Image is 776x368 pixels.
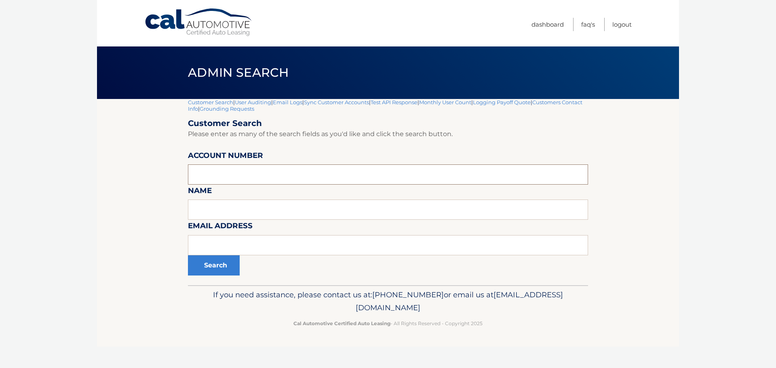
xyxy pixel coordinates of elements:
[188,65,289,80] span: Admin Search
[188,220,253,235] label: Email Address
[581,18,595,31] a: FAQ's
[188,149,263,164] label: Account Number
[144,8,253,37] a: Cal Automotive
[235,99,271,105] a: User Auditing
[419,99,471,105] a: Monthly User Count
[371,99,418,105] a: Test API Response
[200,105,254,112] a: Grounding Requests
[273,99,302,105] a: Email Logs
[188,99,582,112] a: Customers Contact Info
[188,118,588,128] h2: Customer Search
[531,18,564,31] a: Dashboard
[188,255,240,275] button: Search
[193,319,583,328] p: - All Rights Reserved - Copyright 2025
[188,99,588,285] div: | | | | | | | |
[188,128,588,140] p: Please enter as many of the search fields as you'd like and click the search button.
[612,18,632,31] a: Logout
[193,288,583,314] p: If you need assistance, please contact us at: or email us at
[188,185,212,200] label: Name
[473,99,531,105] a: Logging Payoff Quote
[293,320,390,326] strong: Cal Automotive Certified Auto Leasing
[304,99,369,105] a: Sync Customer Accounts
[188,99,233,105] a: Customer Search
[372,290,444,299] span: [PHONE_NUMBER]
